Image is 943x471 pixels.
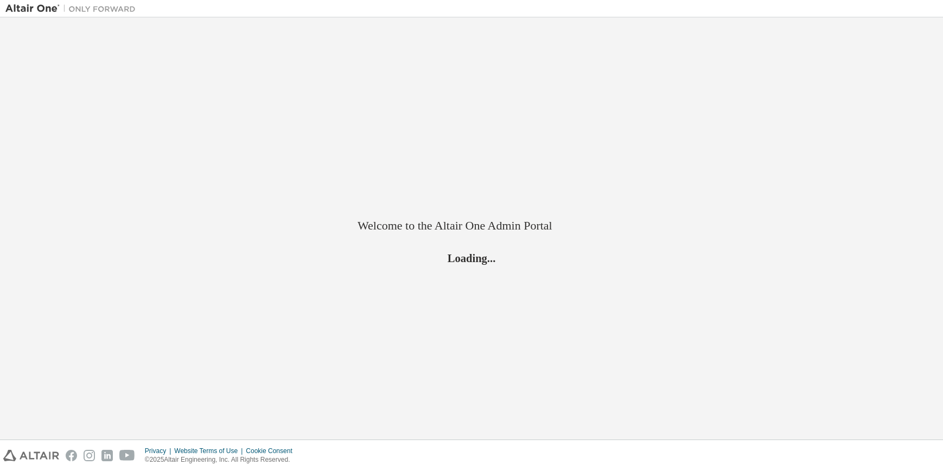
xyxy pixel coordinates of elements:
[358,251,585,265] h2: Loading...
[174,447,246,455] div: Website Terms of Use
[145,455,299,464] p: © 2025 Altair Engineering, Inc. All Rights Reserved.
[145,447,174,455] div: Privacy
[66,450,77,461] img: facebook.svg
[358,218,585,233] h2: Welcome to the Altair One Admin Portal
[119,450,135,461] img: youtube.svg
[246,447,298,455] div: Cookie Consent
[84,450,95,461] img: instagram.svg
[3,450,59,461] img: altair_logo.svg
[101,450,113,461] img: linkedin.svg
[5,3,141,14] img: Altair One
